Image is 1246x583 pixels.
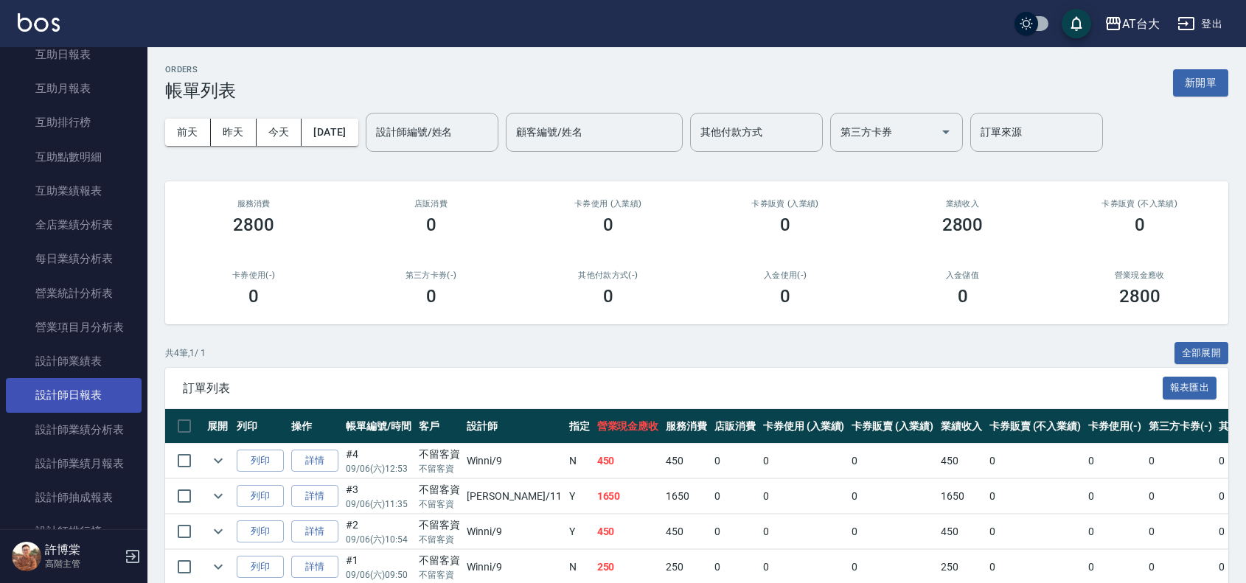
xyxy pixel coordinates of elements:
button: expand row [207,556,229,578]
h3: 0 [958,286,968,307]
a: 詳情 [291,485,338,508]
th: 店販消費 [711,409,759,444]
h2: 營業現金應收 [1069,270,1211,280]
button: 報表匯出 [1163,377,1217,399]
h5: 許博棠 [45,542,120,557]
a: 設計師日報表 [6,378,142,412]
td: #2 [342,514,415,549]
td: 0 [1085,479,1145,514]
button: 列印 [237,450,284,472]
a: 營業統計分析表 [6,276,142,310]
a: 互助日報表 [6,38,142,71]
button: 前天 [165,119,211,146]
p: 09/06 (六) 10:54 [346,533,411,546]
button: [DATE] [302,119,358,146]
h3: 0 [780,286,790,307]
button: 登出 [1172,10,1228,38]
td: 0 [711,514,759,549]
p: 不留客資 [419,568,460,582]
button: save [1062,9,1091,38]
div: AT台大 [1122,15,1160,33]
h2: 其他付款方式(-) [537,270,679,280]
button: expand row [207,450,229,472]
h3: 0 [780,214,790,235]
td: 450 [594,444,663,478]
h2: 卡券使用(-) [183,270,324,280]
td: 0 [759,479,849,514]
th: 卡券販賣 (入業績) [848,409,937,444]
td: 450 [937,444,986,478]
a: 互助月報表 [6,71,142,105]
td: 0 [759,514,849,549]
a: 詳情 [291,556,338,579]
p: 不留客資 [419,533,460,546]
img: Logo [18,13,60,32]
th: 卡券販賣 (不入業績) [986,409,1085,444]
th: 卡券使用(-) [1085,409,1145,444]
h3: 2800 [233,214,274,235]
td: Winni /9 [463,444,565,478]
a: 互助業績報表 [6,174,142,208]
h3: 0 [426,214,436,235]
h3: 0 [1135,214,1145,235]
img: Person [12,542,41,571]
td: 0 [759,444,849,478]
th: 列印 [233,409,288,444]
td: 450 [937,514,986,549]
td: 0 [1145,514,1216,549]
td: 0 [1085,514,1145,549]
div: 不留客資 [419,482,460,498]
td: 1650 [594,479,663,514]
a: 詳情 [291,520,338,543]
a: 設計師業績表 [6,344,142,378]
h2: 入金儲值 [891,270,1033,280]
td: 0 [848,444,937,478]
td: 0 [1085,444,1145,478]
th: 服務消費 [662,409,711,444]
button: AT台大 [1099,9,1166,39]
th: 客戶 [415,409,464,444]
td: 0 [986,479,1085,514]
h3: 0 [426,286,436,307]
h2: 卡券販賣 (不入業績) [1069,199,1211,209]
td: 0 [1145,479,1216,514]
td: 0 [711,444,759,478]
button: expand row [207,485,229,507]
td: 450 [662,444,711,478]
button: 列印 [237,485,284,508]
th: 營業現金應收 [594,409,663,444]
td: 450 [662,514,711,549]
h3: 服務消費 [183,199,324,209]
h2: 入金使用(-) [714,270,856,280]
td: 0 [848,479,937,514]
th: 展開 [203,409,233,444]
h2: 卡券使用 (入業績) [537,199,679,209]
span: 訂單列表 [183,381,1163,396]
th: 設計師 [463,409,565,444]
a: 設計師抽成報表 [6,481,142,514]
a: 設計師業績月報表 [6,447,142,481]
td: 0 [986,444,1085,478]
p: 09/06 (六) 12:53 [346,462,411,475]
td: 450 [594,514,663,549]
button: 列印 [237,520,284,543]
a: 詳情 [291,450,338,472]
td: 1650 [937,479,986,514]
button: 新開單 [1173,69,1228,97]
p: 不留客資 [419,462,460,475]
th: 指定 [565,409,594,444]
button: 全部展開 [1174,342,1229,365]
td: 0 [848,514,937,549]
h2: ORDERS [165,65,236,74]
td: 0 [1145,444,1216,478]
div: 不留客資 [419,517,460,533]
button: 昨天 [211,119,257,146]
p: 09/06 (六) 09:50 [346,568,411,582]
h2: 店販消費 [360,199,501,209]
td: [PERSON_NAME] /11 [463,479,565,514]
a: 全店業績分析表 [6,208,142,242]
td: Winni /9 [463,514,565,549]
a: 報表匯出 [1163,380,1217,394]
th: 第三方卡券(-) [1145,409,1216,444]
a: 營業項目月分析表 [6,310,142,344]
